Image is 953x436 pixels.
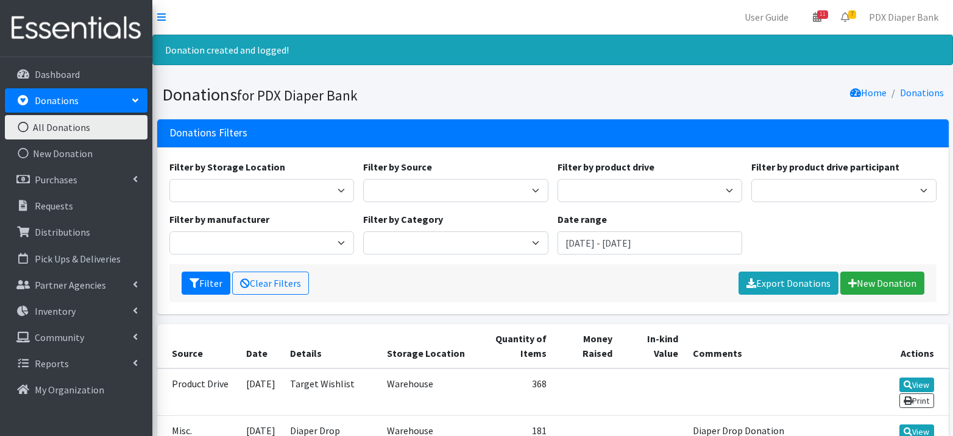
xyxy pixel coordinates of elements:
td: 368 [473,368,554,416]
a: 7 [831,5,859,29]
a: Distributions [5,220,147,244]
span: 7 [848,10,856,19]
a: Print [899,393,934,408]
th: Source [157,324,239,368]
a: All Donations [5,115,147,139]
td: Target Wishlist [283,368,380,416]
a: PDX Diaper Bank [859,5,948,29]
a: My Organization [5,378,147,402]
h3: Donations Filters [169,127,247,139]
p: Pick Ups & Deliveries [35,253,121,265]
p: Dashboard [35,68,80,80]
p: Partner Agencies [35,279,106,291]
p: Donations [35,94,79,107]
p: Purchases [35,174,77,186]
a: Dashboard [5,62,147,86]
th: Money Raised [554,324,619,368]
th: Storage Location [380,324,473,368]
th: Date [239,324,283,368]
td: [DATE] [239,368,283,416]
a: Pick Ups & Deliveries [5,247,147,271]
a: User Guide [735,5,798,29]
th: In-kind Value [620,324,686,368]
a: Requests [5,194,147,218]
a: Donations [5,88,147,113]
label: Filter by product drive participant [751,160,899,174]
h1: Donations [162,84,548,105]
a: Reports [5,351,147,376]
a: Partner Agencies [5,273,147,297]
label: Filter by Source [363,160,432,174]
th: Comments [686,324,868,368]
p: Distributions [35,226,90,238]
a: Inventory [5,299,147,323]
label: Filter by Storage Location [169,160,285,174]
span: 11 [817,10,828,19]
th: Quantity of Items [473,324,554,368]
td: Warehouse [380,368,473,416]
p: Inventory [35,305,76,317]
a: New Donation [5,141,147,166]
button: Filter [182,272,230,295]
a: Community [5,325,147,350]
td: Product Drive [157,368,239,416]
a: Donations [900,86,944,99]
a: Export Donations [739,272,838,295]
a: Home [850,86,887,99]
th: Details [283,324,380,368]
img: HumanEssentials [5,8,147,49]
p: My Organization [35,384,104,396]
label: Date range [558,212,607,227]
p: Reports [35,357,69,370]
th: Actions [868,324,948,368]
label: Filter by Category [363,212,443,227]
p: Requests [35,200,73,212]
a: Purchases [5,167,147,192]
small: for PDX Diaper Bank [237,86,358,104]
a: New Donation [840,272,924,295]
input: January 1, 2011 - December 31, 2011 [558,231,743,255]
a: View [899,378,934,392]
a: Clear Filters [232,272,309,295]
div: Donation created and logged! [152,35,953,65]
p: Community [35,331,84,343]
label: Filter by product drive [558,160,654,174]
label: Filter by manufacturer [169,212,269,227]
a: 11 [803,5,831,29]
